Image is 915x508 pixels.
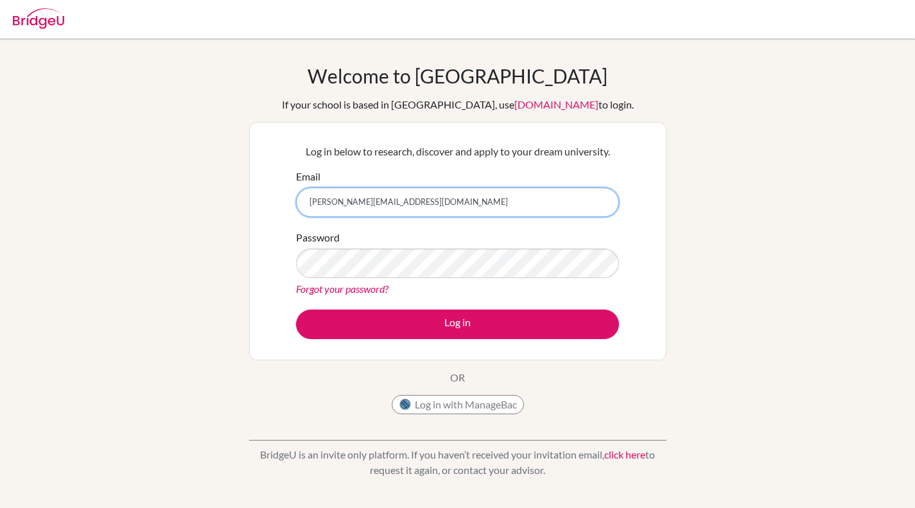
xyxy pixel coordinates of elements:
button: Log in [296,310,619,339]
label: Email [296,169,320,184]
a: Forgot your password? [296,283,388,295]
label: Password [296,230,340,245]
div: If your school is based in [GEOGRAPHIC_DATA], use to login. [282,97,634,112]
img: Bridge-U [13,8,64,29]
button: Log in with ManageBac [392,395,524,414]
h1: Welcome to [GEOGRAPHIC_DATA] [308,64,607,87]
a: [DOMAIN_NAME] [514,98,598,110]
a: click here [604,448,645,460]
p: BridgeU is an invite only platform. If you haven’t received your invitation email, to request it ... [249,447,667,478]
p: Log in below to research, discover and apply to your dream university. [296,144,619,159]
p: OR [450,370,465,385]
